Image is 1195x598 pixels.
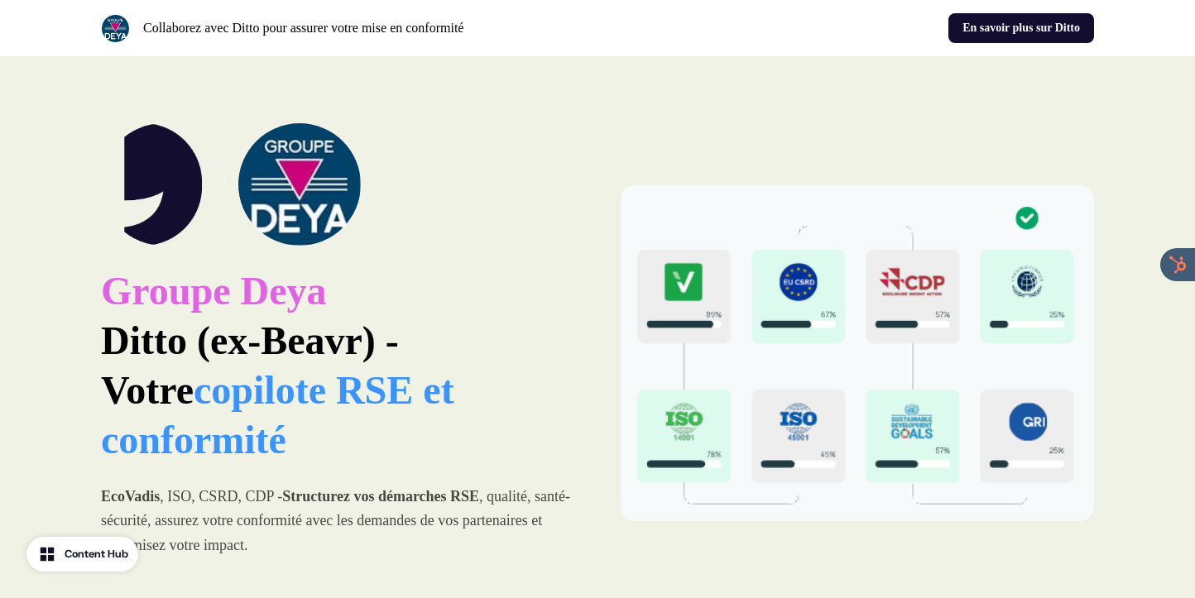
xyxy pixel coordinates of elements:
p: Ditto (ex-Beavr) - [101,266,574,465]
strong: EcoVadis [101,488,160,505]
strong: Structurez vos démarches RSE [282,488,479,505]
p: , ISO, CSRD, CDP - , qualité, santé-sécurité, assurez votre conformité avec les demandes de vos p... [101,485,574,557]
div: Content Hub [65,546,128,562]
span: copilote RSE et conformité [101,368,454,462]
button: Content Hub [26,537,138,572]
p: Collaborez avec Ditto pour assurer votre mise en conformité [143,18,463,38]
span: Groupe Deya [101,269,326,313]
strong: Votre [101,368,454,462]
a: En savoir plus sur Ditto [948,13,1094,43]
